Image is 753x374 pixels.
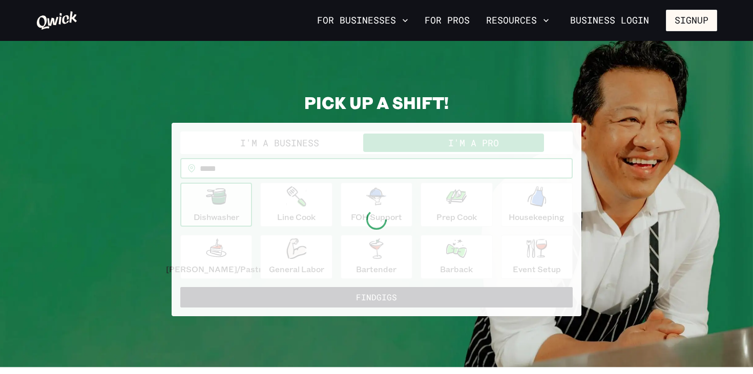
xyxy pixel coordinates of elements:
[313,12,412,29] button: For Businesses
[561,10,658,31] a: Business Login
[482,12,553,29] button: Resources
[172,92,581,113] h2: PICK UP A SHIFT!
[666,10,717,31] button: Signup
[166,263,266,275] p: [PERSON_NAME]/Pastry
[421,12,474,29] a: For Pros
